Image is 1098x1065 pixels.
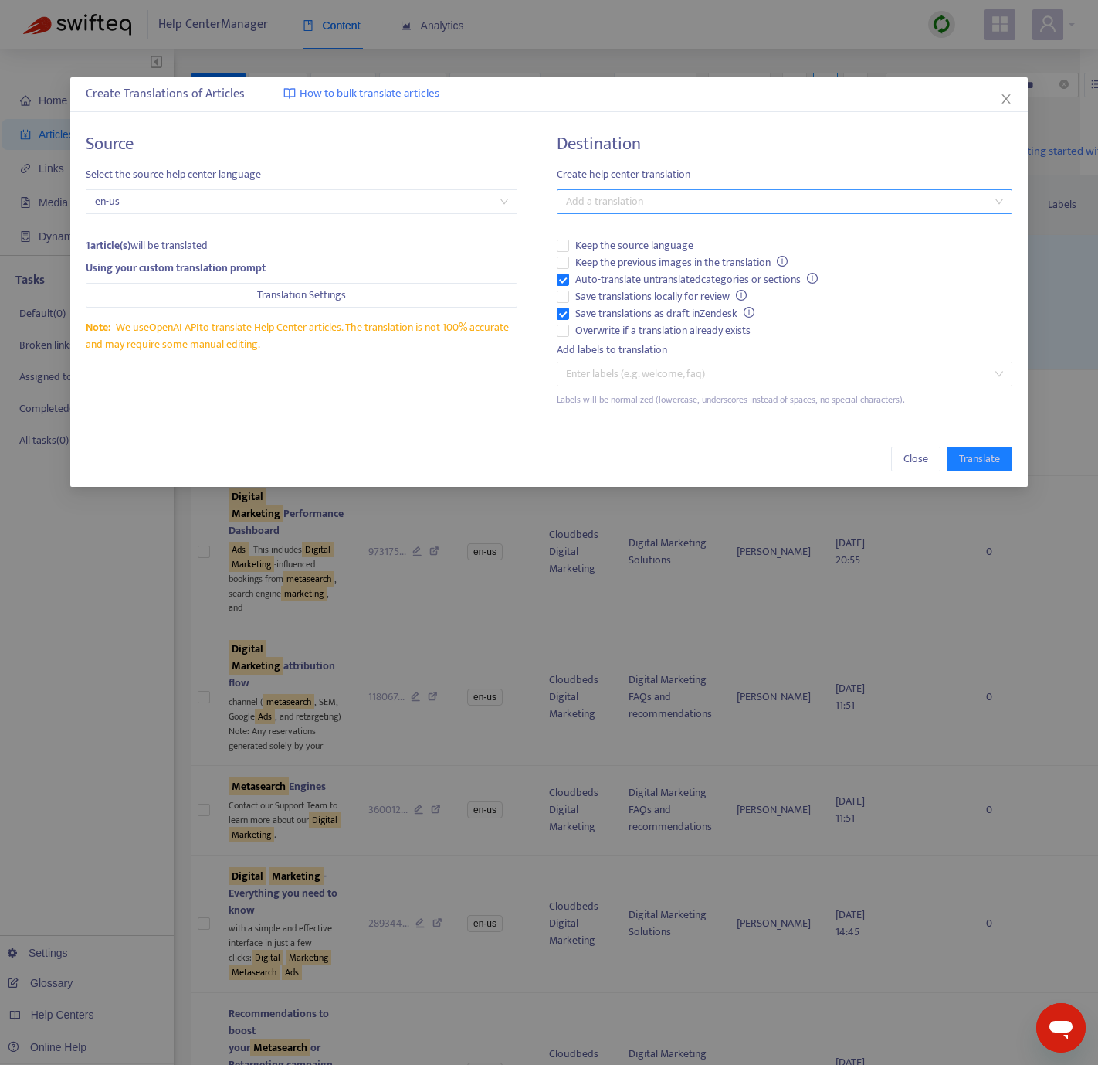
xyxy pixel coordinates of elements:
span: Keep the previous images in the translation [569,254,794,271]
div: Add labels to translation [557,342,1012,359]
button: Close [998,90,1015,107]
h4: Destination [557,134,1012,155]
span: Save translations as draft in Zendesk [569,305,761,322]
span: info-circle [744,307,754,318]
span: info-circle [807,273,818,284]
div: We use to translate Help Center articles. The translation is not 100% accurate and may require so... [86,319,517,353]
span: Note: [86,318,110,336]
span: How to bulk translate articles [300,85,439,103]
span: Keep the source language [569,237,700,254]
div: Labels will be normalized (lowercase, underscores instead of spaces, no special characters). [557,393,1012,407]
span: Translation Settings [257,287,346,304]
span: Save translations locally for review [569,288,753,305]
button: Translation Settings [86,283,517,308]
a: OpenAI API [149,318,199,336]
div: Create Translations of Articles [86,85,1012,104]
span: en-us [95,190,508,213]
span: info-circle [736,290,747,301]
span: close [1000,93,1012,105]
span: Overwrite if a translation already exists [569,322,757,339]
iframe: Button to launch messaging window [1036,1003,1086,1053]
h4: Source [86,134,517,155]
button: Close [891,447,940,471]
span: Auto-translate untranslated categories or sections [569,271,824,288]
span: Create help center translation [557,166,1012,183]
div: Using your custom translation prompt [86,260,517,277]
div: will be translated [86,237,517,254]
button: Translate [947,447,1012,471]
img: image-link [283,87,296,100]
strong: 1 article(s) [86,236,130,254]
span: info-circle [777,256,788,267]
span: Select the source help center language [86,166,517,183]
a: How to bulk translate articles [283,85,439,103]
span: Close [903,451,928,468]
